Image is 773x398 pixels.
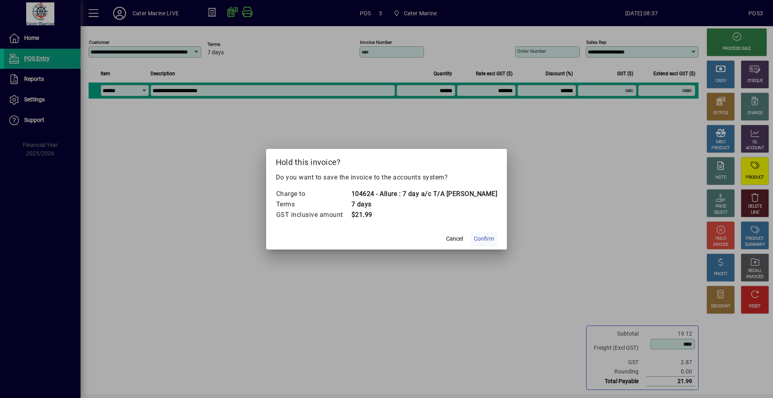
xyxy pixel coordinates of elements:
[276,210,351,220] td: GST inclusive amount
[446,235,463,243] span: Cancel
[351,189,498,199] td: 104624 - Allure : 7 day a/c T/A [PERSON_NAME]
[266,149,507,172] h2: Hold this invoice?
[276,189,351,199] td: Charge to
[276,199,351,210] td: Terms
[474,235,494,243] span: Confirm
[351,210,498,220] td: $21.99
[351,199,498,210] td: 7 days
[471,232,497,246] button: Confirm
[276,173,498,182] p: Do you want to save the invoice to the accounts system?
[442,232,467,246] button: Cancel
